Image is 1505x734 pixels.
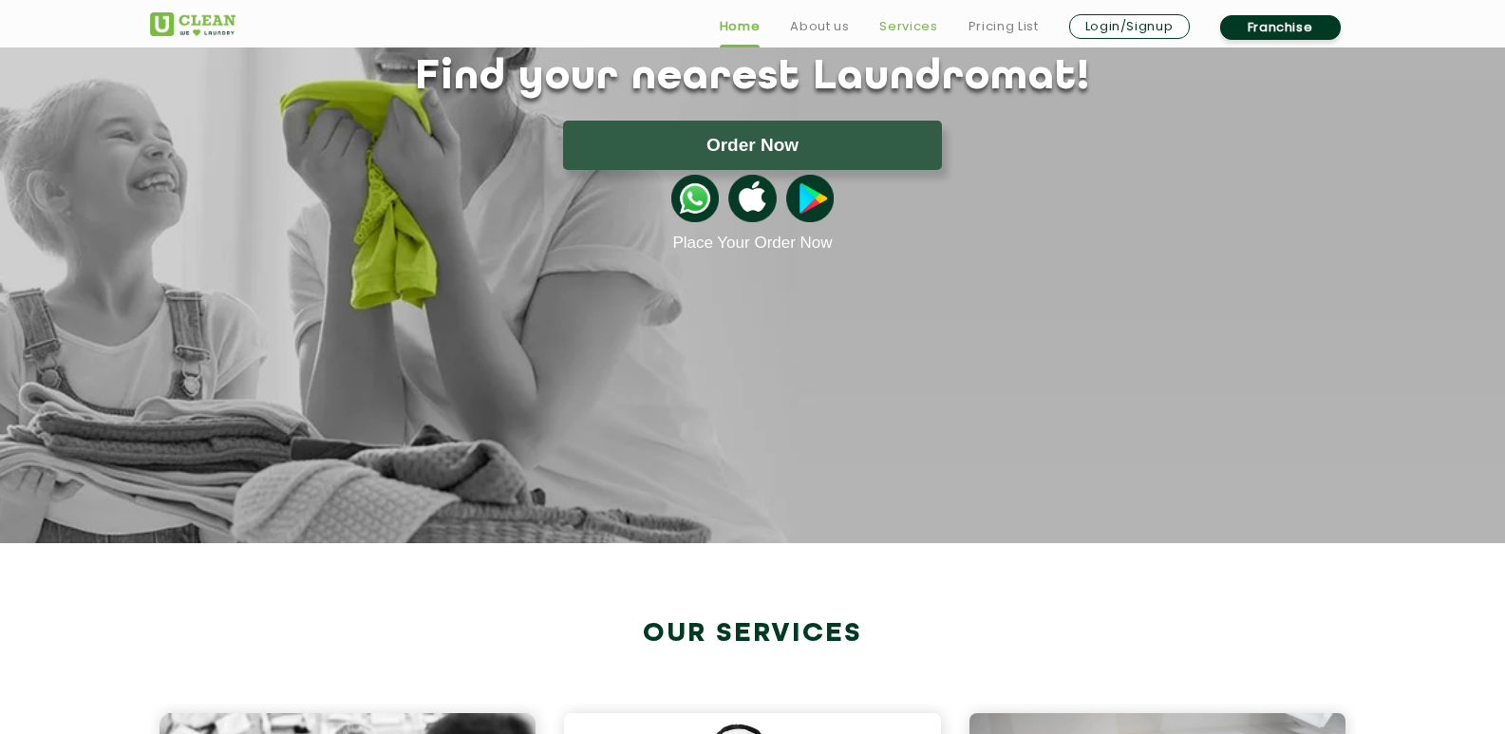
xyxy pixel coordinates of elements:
[150,12,235,36] img: UClean Laundry and Dry Cleaning
[136,54,1370,102] h1: Find your nearest Laundromat!
[969,15,1039,38] a: Pricing List
[1220,15,1341,40] a: Franchise
[786,175,834,222] img: playstoreicon.png
[1069,14,1190,39] a: Login/Signup
[720,15,761,38] a: Home
[150,618,1356,649] h2: Our Services
[672,234,832,253] a: Place Your Order Now
[671,175,719,222] img: whatsappicon.png
[563,121,942,170] button: Order Now
[790,15,849,38] a: About us
[728,175,776,222] img: apple-icon.png
[879,15,937,38] a: Services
